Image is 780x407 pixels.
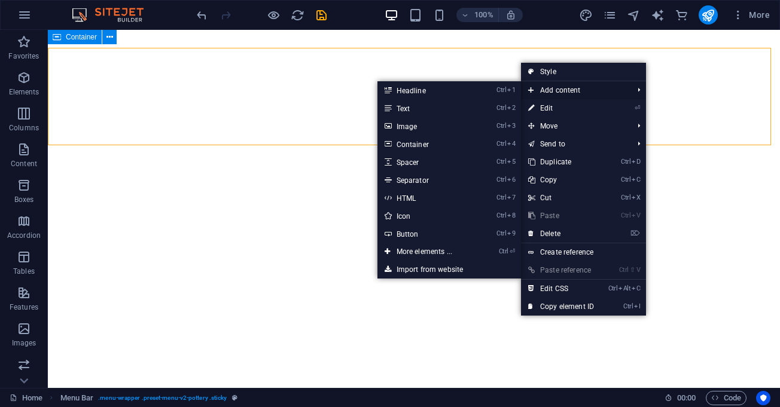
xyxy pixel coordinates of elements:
[521,261,601,279] a: Ctrl⇧VPaste reference
[9,123,39,133] p: Columns
[66,33,97,41] span: Container
[377,99,476,117] a: Ctrl2Text
[699,5,718,25] button: publish
[756,391,770,405] button: Usercentrics
[603,8,617,22] i: Pages (Ctrl+Alt+S)
[665,391,696,405] h6: Session time
[675,8,688,22] i: Commerce
[496,140,506,148] i: Ctrl
[499,247,508,255] i: Ctrl
[496,176,506,183] i: Ctrl
[496,86,506,94] i: Ctrl
[377,207,476,225] a: Ctrl8Icon
[521,280,601,298] a: CtrlAltCEdit CSS
[632,212,640,219] i: V
[507,104,515,112] i: 2
[377,153,476,171] a: Ctrl5Spacer
[496,229,506,237] i: Ctrl
[8,51,39,61] p: Favorites
[507,229,515,237] i: 9
[627,8,641,22] i: Navigator
[732,9,770,21] span: More
[635,104,640,112] i: ⏎
[630,229,640,237] i: ⌦
[456,8,499,22] button: 100%
[621,194,630,201] i: Ctrl
[496,122,506,130] i: Ctrl
[651,8,665,22] i: AI Writer
[521,81,628,99] span: Add content
[521,207,601,225] a: CtrlVPaste
[507,212,515,219] i: 8
[621,158,630,166] i: Ctrl
[496,104,506,112] i: Ctrl
[630,266,635,274] i: ⇧
[521,225,601,243] a: ⌦Delete
[496,194,506,201] i: Ctrl
[621,176,630,183] i: Ctrl
[10,391,42,405] a: Click to cancel selection. Double-click to open Pages
[496,158,506,166] i: Ctrl
[377,135,476,153] a: Ctrl4Container
[377,261,521,279] a: Import from website
[521,243,646,261] a: Create reference
[632,284,640,292] i: C
[701,8,715,22] i: Publish
[13,267,35,276] p: Tables
[507,140,515,148] i: 4
[507,176,515,183] i: 6
[627,8,641,22] button: navigator
[507,122,515,130] i: 3
[377,189,476,207] a: Ctrl7HTML
[377,225,476,243] a: Ctrl9Button
[608,284,618,292] i: Ctrl
[621,212,630,219] i: Ctrl
[521,63,646,81] a: Style
[521,171,601,189] a: CtrlCCopy
[377,243,476,261] a: Ctrl⏎More elements ...
[505,10,516,20] i: On resize automatically adjust zoom level to fit chosen device.
[632,158,640,166] i: D
[377,171,476,189] a: Ctrl6Separator
[474,8,493,22] h6: 100%
[266,8,281,22] button: Click here to leave preview mode and continue editing
[507,86,515,94] i: 1
[7,231,41,240] p: Accordion
[60,391,237,405] nav: breadcrumb
[69,8,159,22] img: Editor Logo
[98,391,227,405] span: . menu-wrapper .preset-menu-v2-pottery .sticky
[10,302,38,312] p: Features
[651,8,665,22] button: text_generator
[507,194,515,201] i: 7
[521,189,601,207] a: CtrlXCut
[496,212,506,219] i: Ctrl
[60,391,94,405] span: Click to select. Double-click to edit
[521,99,601,117] a: ⏎Edit
[618,284,630,292] i: Alt
[14,195,34,204] p: Boxes
[634,302,640,310] i: I
[685,393,687,402] span: :
[579,8,593,22] button: design
[315,8,328,22] i: Save (Ctrl+S)
[603,8,617,22] button: pages
[579,8,593,22] i: Design (Ctrl+Alt+Y)
[232,394,237,401] i: This element is a customizable preset
[675,8,689,22] button: commerce
[291,8,304,22] i: Reload page
[521,135,628,153] a: Send to
[314,8,328,22] button: save
[632,194,640,201] i: X
[521,117,628,135] span: Move
[11,159,37,169] p: Content
[521,153,601,171] a: CtrlDDuplicate
[195,8,209,22] i: Undo: Add element (Ctrl+Z)
[377,117,476,135] a: Ctrl3Image
[636,266,640,274] i: V
[711,391,741,405] span: Code
[677,391,696,405] span: 00 00
[194,8,209,22] button: undo
[521,298,601,316] a: CtrlICopy element ID
[623,302,633,310] i: Ctrl
[9,87,39,97] p: Elements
